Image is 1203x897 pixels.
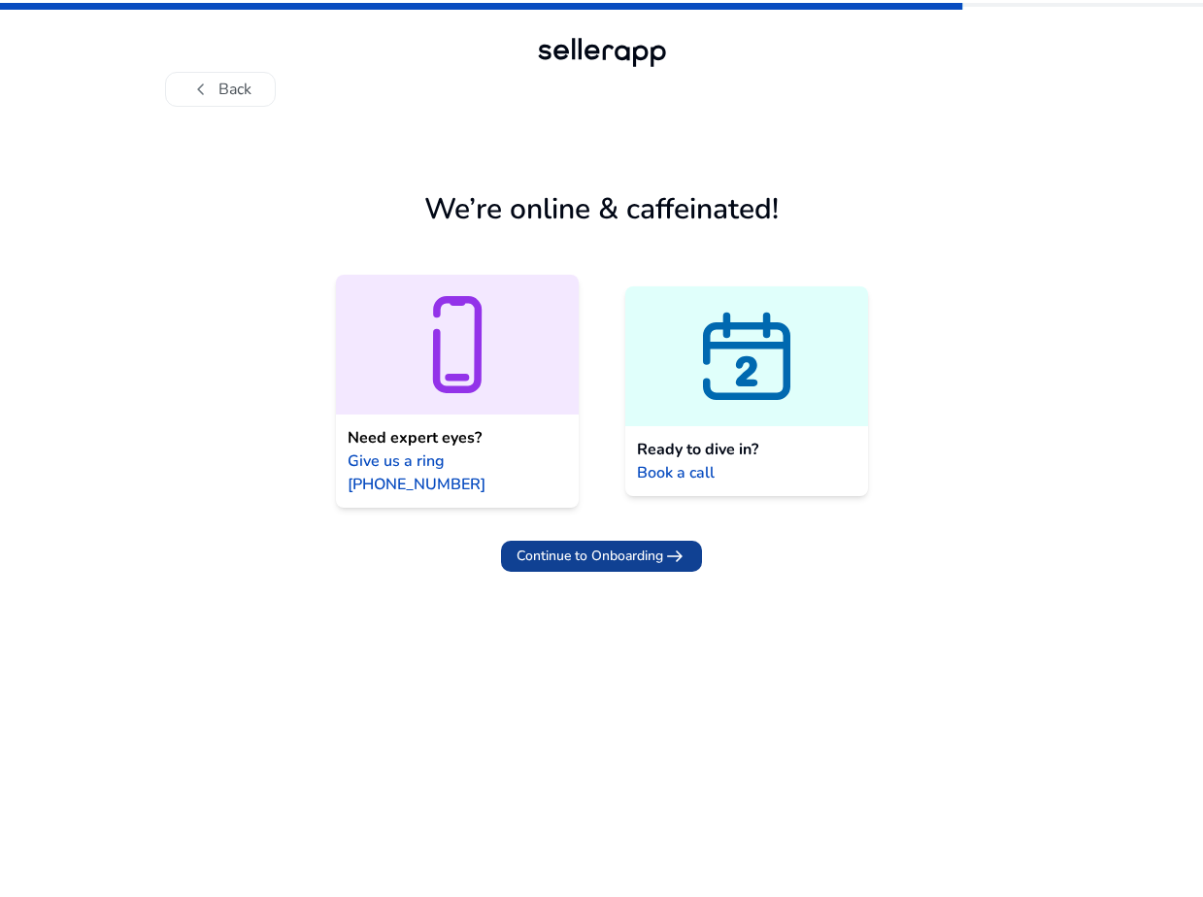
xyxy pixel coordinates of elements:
h1: We’re online & caffeinated! [424,192,779,227]
a: Need expert eyes?Give us a ring [PHONE_NUMBER] [336,275,579,508]
span: Need expert eyes? [348,426,482,449]
button: Continue to Onboardingarrow_right_alt [501,541,702,572]
span: arrow_right_alt [663,545,686,568]
span: chevron_left [189,78,213,101]
span: Give us a ring [PHONE_NUMBER] [348,449,567,496]
span: Ready to dive in? [637,438,758,461]
button: chevron_leftBack [165,72,276,107]
span: Book a call [637,461,715,484]
span: Continue to Onboarding [517,546,663,566]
